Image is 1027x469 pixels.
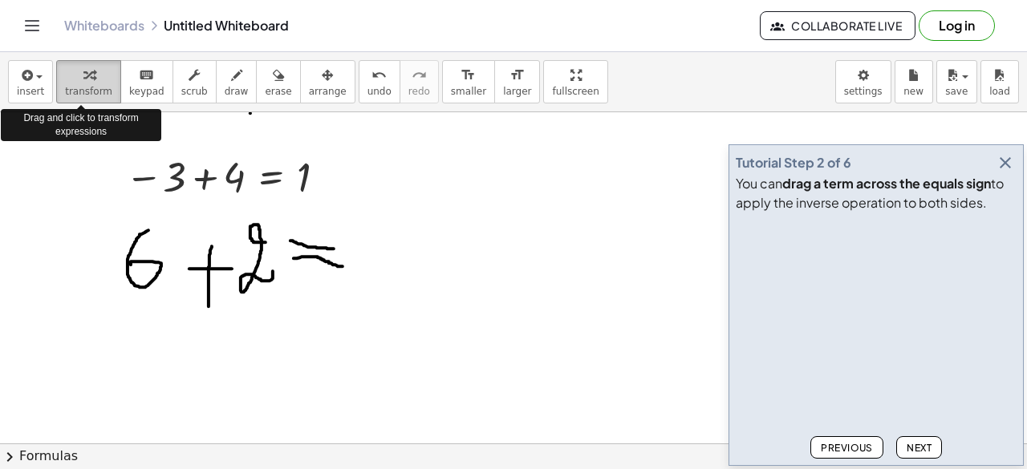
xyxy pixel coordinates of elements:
button: Next [896,436,942,459]
span: load [989,86,1010,97]
i: format_size [509,66,525,85]
span: insert [17,86,44,97]
button: fullscreen [543,60,607,103]
span: new [903,86,923,97]
button: format_sizelarger [494,60,540,103]
button: save [936,60,977,103]
div: Tutorial Step 2 of 6 [736,153,851,172]
button: undoundo [359,60,400,103]
span: Next [907,442,932,454]
span: redo [408,86,430,97]
span: transform [65,86,112,97]
button: insert [8,60,53,103]
i: keyboard [139,66,154,85]
button: Collaborate Live [760,11,915,40]
span: save [945,86,968,97]
span: arrange [309,86,347,97]
button: arrange [300,60,355,103]
span: settings [844,86,883,97]
span: keypad [129,86,164,97]
span: scrub [181,86,208,97]
button: Log in [919,10,995,41]
button: redoredo [400,60,439,103]
button: keyboardkeypad [120,60,173,103]
a: Whiteboards [64,18,144,34]
button: load [980,60,1019,103]
span: undo [367,86,392,97]
span: Collaborate Live [773,18,902,33]
button: format_sizesmaller [442,60,495,103]
div: You can to apply the inverse operation to both sides. [736,174,1017,212]
span: larger [503,86,531,97]
button: draw [216,60,258,103]
button: transform [56,60,121,103]
span: smaller [451,86,486,97]
button: Previous [810,436,883,459]
button: erase [256,60,300,103]
button: scrub [173,60,217,103]
b: drag a term across the equals sign [782,175,991,192]
i: undo [371,66,387,85]
i: redo [412,66,427,85]
span: erase [265,86,291,97]
div: Drag and click to transform expressions [1,109,161,141]
i: format_size [461,66,476,85]
span: fullscreen [552,86,599,97]
button: Toggle navigation [19,13,45,38]
button: settings [835,60,891,103]
span: Previous [821,442,873,454]
button: new [895,60,933,103]
span: draw [225,86,249,97]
